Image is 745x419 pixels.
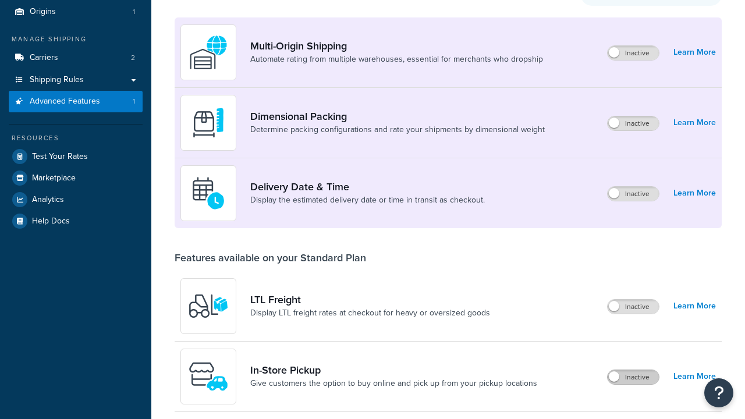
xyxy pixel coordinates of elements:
a: Learn More [673,185,716,201]
label: Inactive [608,116,659,130]
span: Help Docs [32,216,70,226]
div: Manage Shipping [9,34,143,44]
a: Display LTL freight rates at checkout for heavy or oversized goods [250,307,490,319]
span: Shipping Rules [30,75,84,85]
img: DTVBYsAAAAAASUVORK5CYII= [188,102,229,143]
a: Multi-Origin Shipping [250,40,543,52]
li: Carriers [9,47,143,69]
a: Origins1 [9,1,143,23]
span: Analytics [32,195,64,205]
a: Delivery Date & Time [250,180,485,193]
a: In-Store Pickup [250,364,537,377]
a: Learn More [673,298,716,314]
img: gfkeb5ejjkALwAAAABJRU5ErkJggg== [188,173,229,214]
span: 1 [133,97,135,106]
span: Marketplace [32,173,76,183]
label: Inactive [608,370,659,384]
a: Advanced Features1 [9,91,143,112]
span: 2 [131,53,135,63]
img: WatD5o0RtDAAAAAElFTkSuQmCC [188,32,229,73]
li: Advanced Features [9,91,143,112]
a: Display the estimated delivery date or time in transit as checkout. [250,194,485,206]
img: y79ZsPf0fXUFUhFXDzUgf+ktZg5F2+ohG75+v3d2s1D9TjoU8PiyCIluIjV41seZevKCRuEjTPPOKHJsQcmKCXGdfprl3L4q7... [188,286,229,326]
a: Automate rating from multiple warehouses, essential for merchants who dropship [250,54,543,65]
a: Carriers2 [9,47,143,69]
a: Test Your Rates [9,146,143,167]
a: Learn More [673,44,716,61]
span: Test Your Rates [32,152,88,162]
a: Give customers the option to buy online and pick up from your pickup locations [250,378,537,389]
label: Inactive [608,300,659,314]
div: Features available on your Standard Plan [175,251,366,264]
a: Help Docs [9,211,143,232]
span: Carriers [30,53,58,63]
a: Analytics [9,189,143,210]
a: Determine packing configurations and rate your shipments by dimensional weight [250,124,545,136]
button: Open Resource Center [704,378,733,407]
a: Dimensional Packing [250,110,545,123]
label: Inactive [608,46,659,60]
a: Learn More [673,368,716,385]
span: 1 [133,7,135,17]
span: Advanced Features [30,97,100,106]
span: Origins [30,7,56,17]
img: wfgcfpwTIucLEAAAAASUVORK5CYII= [188,356,229,397]
a: Marketplace [9,168,143,189]
div: Resources [9,133,143,143]
a: Learn More [673,115,716,131]
label: Inactive [608,187,659,201]
li: Origins [9,1,143,23]
a: Shipping Rules [9,69,143,91]
a: LTL Freight [250,293,490,306]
